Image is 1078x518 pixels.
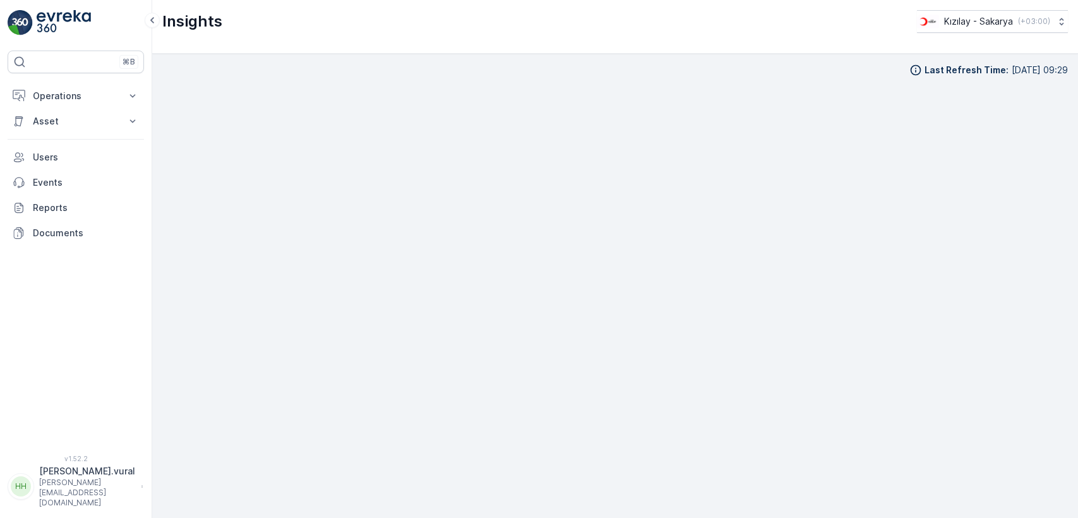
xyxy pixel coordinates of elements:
p: [PERSON_NAME].vural [39,465,135,478]
p: [DATE] 09:29 [1012,64,1068,76]
a: Documents [8,220,144,246]
p: Last Refresh Time : [925,64,1009,76]
p: ⌘B [123,57,135,67]
p: Insights [162,11,222,32]
p: Events [33,176,139,189]
p: Documents [33,227,139,239]
button: Operations [8,83,144,109]
img: k%C4%B1z%C4%B1lay_DTAvauz.png [917,15,939,28]
button: HH[PERSON_NAME].vural[PERSON_NAME][EMAIL_ADDRESS][DOMAIN_NAME] [8,465,144,508]
button: Kızılay - Sakarya(+03:00) [917,10,1068,33]
p: Users [33,151,139,164]
p: ( +03:00 ) [1018,16,1050,27]
button: Asset [8,109,144,134]
p: [PERSON_NAME][EMAIL_ADDRESS][DOMAIN_NAME] [39,478,135,508]
span: v 1.52.2 [8,455,144,462]
a: Reports [8,195,144,220]
img: logo_light-DOdMpM7g.png [37,10,91,35]
img: logo [8,10,33,35]
p: Kızılay - Sakarya [944,15,1013,28]
div: HH [11,476,31,497]
p: Operations [33,90,119,102]
a: Users [8,145,144,170]
p: Reports [33,202,139,214]
a: Events [8,170,144,195]
p: Asset [33,115,119,128]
